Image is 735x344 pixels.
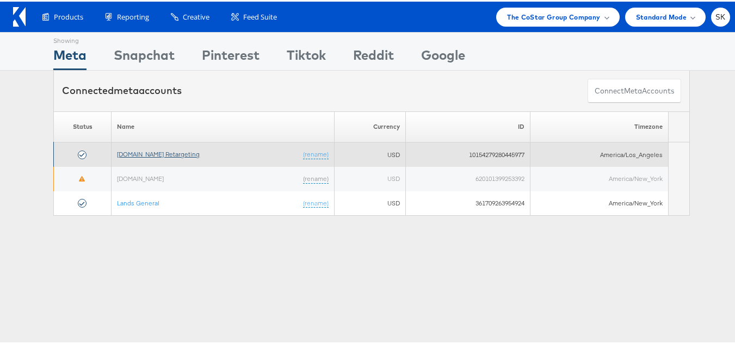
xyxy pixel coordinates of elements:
[53,44,87,68] div: Meta
[715,12,726,19] span: SK
[114,44,175,68] div: Snapchat
[183,10,209,21] span: Creative
[507,10,600,21] span: The CoStar Group Company
[114,83,139,95] span: meta
[530,141,669,165] td: America/Los_Angeles
[303,173,329,182] a: (rename)
[54,10,83,21] span: Products
[405,110,530,141] th: ID
[530,190,669,214] td: America/New_York
[530,165,669,190] td: America/New_York
[530,110,669,141] th: Timezone
[624,84,642,95] span: meta
[303,148,329,158] a: (rename)
[117,148,200,157] a: [DOMAIN_NAME] Retargeting
[335,141,406,165] td: USD
[405,141,530,165] td: 10154279280445977
[405,165,530,190] td: 620101399253392
[421,44,465,68] div: Google
[62,82,182,96] div: Connected accounts
[112,110,335,141] th: Name
[54,110,112,141] th: Status
[335,190,406,214] td: USD
[405,190,530,214] td: 361709263954924
[303,197,329,207] a: (rename)
[53,31,87,44] div: Showing
[287,44,326,68] div: Tiktok
[243,10,277,21] span: Feed Suite
[202,44,260,68] div: Pinterest
[588,77,681,102] button: ConnectmetaAccounts
[117,173,164,181] a: [DOMAIN_NAME]
[353,44,394,68] div: Reddit
[117,10,149,21] span: Reporting
[636,10,687,21] span: Standard Mode
[335,165,406,190] td: USD
[117,197,159,205] a: Lands General
[335,110,406,141] th: Currency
